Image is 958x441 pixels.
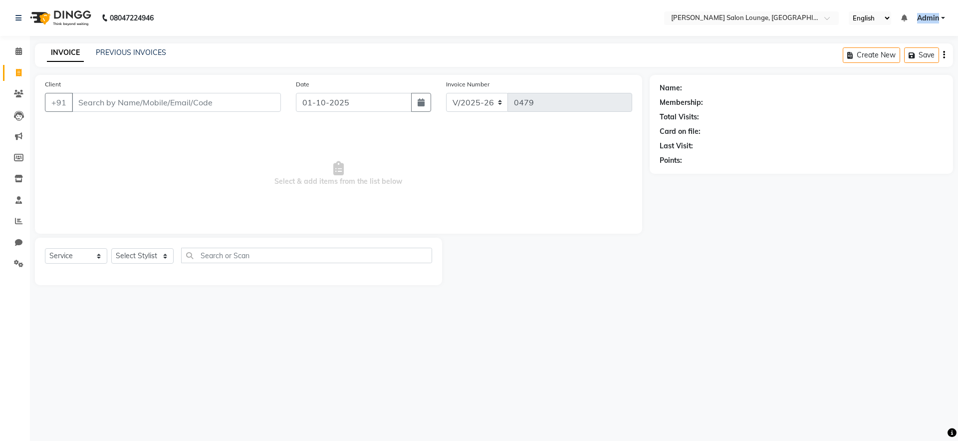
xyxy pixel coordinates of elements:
[47,44,84,62] a: INVOICE
[25,4,94,32] img: logo
[110,4,154,32] b: 08047224946
[904,47,939,63] button: Save
[181,248,432,263] input: Search or Scan
[45,80,61,89] label: Client
[96,48,166,57] a: PREVIOUS INVOICES
[72,93,281,112] input: Search by Name/Mobile/Email/Code
[45,93,73,112] button: +91
[843,47,900,63] button: Create New
[660,97,703,108] div: Membership:
[446,80,489,89] label: Invoice Number
[660,155,682,166] div: Points:
[660,112,699,122] div: Total Visits:
[45,124,632,224] span: Select & add items from the list below
[296,80,309,89] label: Date
[660,126,701,137] div: Card on file:
[917,13,939,23] span: Admin
[660,141,693,151] div: Last Visit:
[660,83,682,93] div: Name:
